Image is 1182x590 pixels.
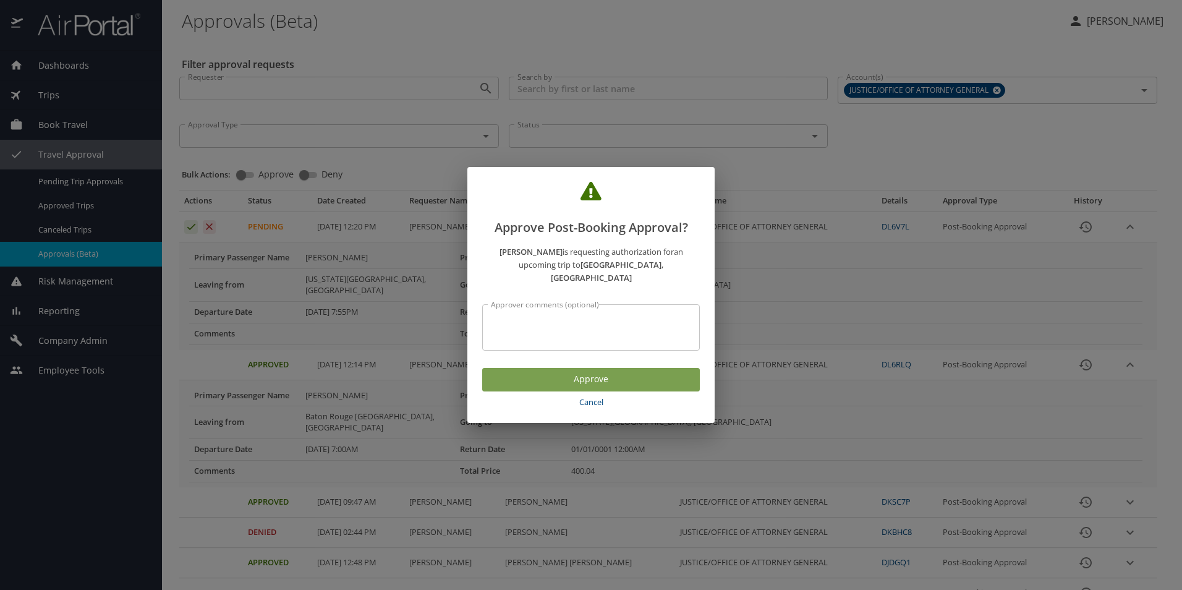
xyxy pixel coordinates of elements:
[482,391,700,413] button: Cancel
[551,259,664,283] strong: [GEOGRAPHIC_DATA], [GEOGRAPHIC_DATA]
[482,368,700,392] button: Approve
[482,182,700,237] h2: Approve Post-Booking Approval?
[500,246,563,257] strong: [PERSON_NAME]
[487,395,695,409] span: Cancel
[482,246,700,284] p: is requesting authorization for an upcoming trip to
[492,372,690,387] span: Approve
